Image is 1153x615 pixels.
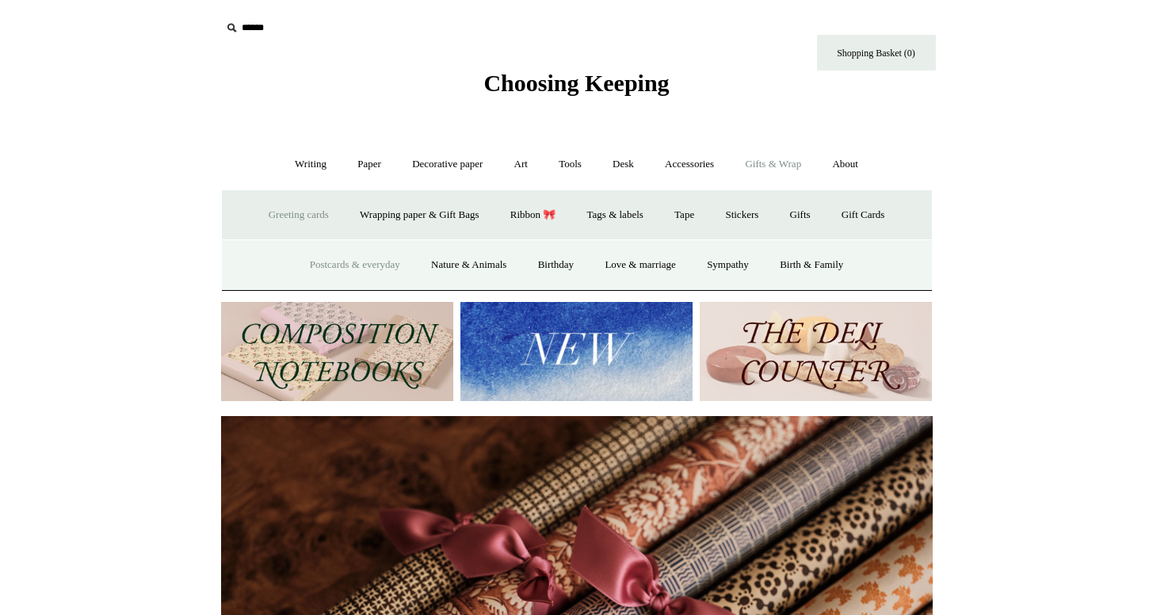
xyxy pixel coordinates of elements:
a: Birthday [524,244,589,286]
a: Love & marriage [590,244,690,286]
a: Accessories [651,143,728,185]
a: About [818,143,872,185]
a: Greeting cards [254,194,343,236]
a: Writing [281,143,341,185]
a: Decorative paper [398,143,497,185]
a: Art [500,143,542,185]
a: Nature & Animals [417,244,521,286]
a: Gifts & Wrap [731,143,815,185]
a: Birth & Family [765,244,857,286]
a: Choosing Keeping [483,82,669,94]
a: Paper [343,143,395,185]
a: Gifts [776,194,825,236]
a: Gift Cards [827,194,899,236]
span: Choosing Keeping [483,70,669,96]
a: Stickers [711,194,773,236]
a: Desk [598,143,648,185]
a: Ribbon 🎀 [496,194,571,236]
a: Tape [660,194,708,236]
a: Postcards & everyday [296,244,414,286]
a: Tools [544,143,596,185]
a: Wrapping paper & Gift Bags [346,194,493,236]
a: Tags & labels [573,194,658,236]
img: 202302 Composition ledgers.jpg__PID:69722ee6-fa44-49dd-a067-31375e5d54ec [221,302,453,401]
a: Sympathy [693,244,763,286]
a: Shopping Basket (0) [817,35,936,71]
img: New.jpg__PID:f73bdf93-380a-4a35-bcfe-7823039498e1 [460,302,693,401]
img: The Deli Counter [700,302,932,401]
